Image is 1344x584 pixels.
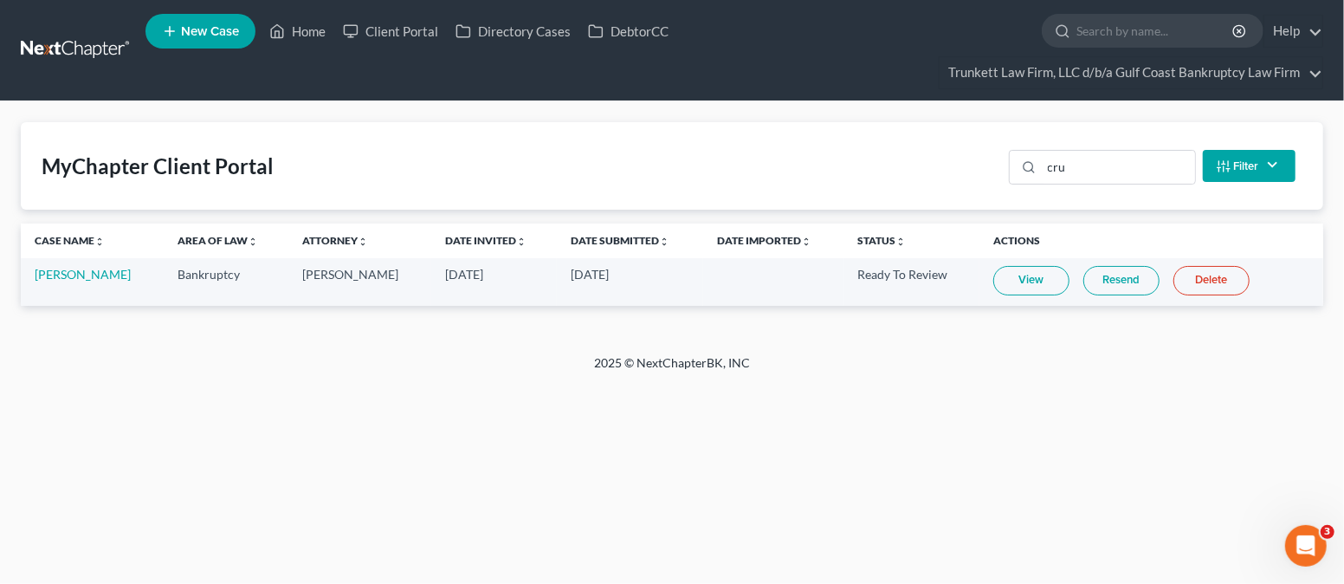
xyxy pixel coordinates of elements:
td: Bankruptcy [164,258,288,306]
a: Date Submittedunfold_more [571,234,669,247]
a: Case Nameunfold_more [35,234,105,247]
a: Attorneyunfold_more [302,234,368,247]
a: Help [1264,16,1322,47]
span: 3 [1321,525,1334,539]
a: Resend [1083,266,1160,295]
i: unfold_more [895,237,906,247]
i: unfold_more [801,237,811,247]
a: Directory Cases [447,16,579,47]
td: Ready To Review [843,258,979,306]
a: DebtorCC [579,16,677,47]
a: [PERSON_NAME] [35,267,131,282]
a: Trunkett Law Firm, LLC d/b/a Gulf Coast Bankruptcy Law Firm [940,57,1322,88]
span: New Case [181,25,239,38]
i: unfold_more [358,237,368,247]
input: Search... [1042,151,1195,184]
span: [DATE] [571,267,609,282]
i: unfold_more [94,237,105,247]
span: [DATE] [445,267,483,282]
td: [PERSON_NAME] [288,258,431,306]
a: Date Invitedunfold_more [445,234,527,247]
th: Actions [979,224,1323,258]
button: Filter [1203,150,1296,182]
i: unfold_more [248,237,258,247]
i: unfold_more [659,237,669,247]
a: View [993,266,1069,295]
i: unfold_more [516,237,527,247]
iframe: Intercom live chat [1285,525,1327,567]
div: 2025 © NextChapterBK, INC [178,354,1166,386]
a: Delete [1173,266,1250,295]
input: Search by name... [1076,15,1235,47]
a: Date Importedunfold_more [717,234,811,247]
a: Client Portal [334,16,447,47]
a: Statusunfold_more [857,234,906,247]
a: Home [261,16,334,47]
a: Area of Lawunfold_more [178,234,258,247]
div: MyChapter Client Portal [42,152,274,180]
